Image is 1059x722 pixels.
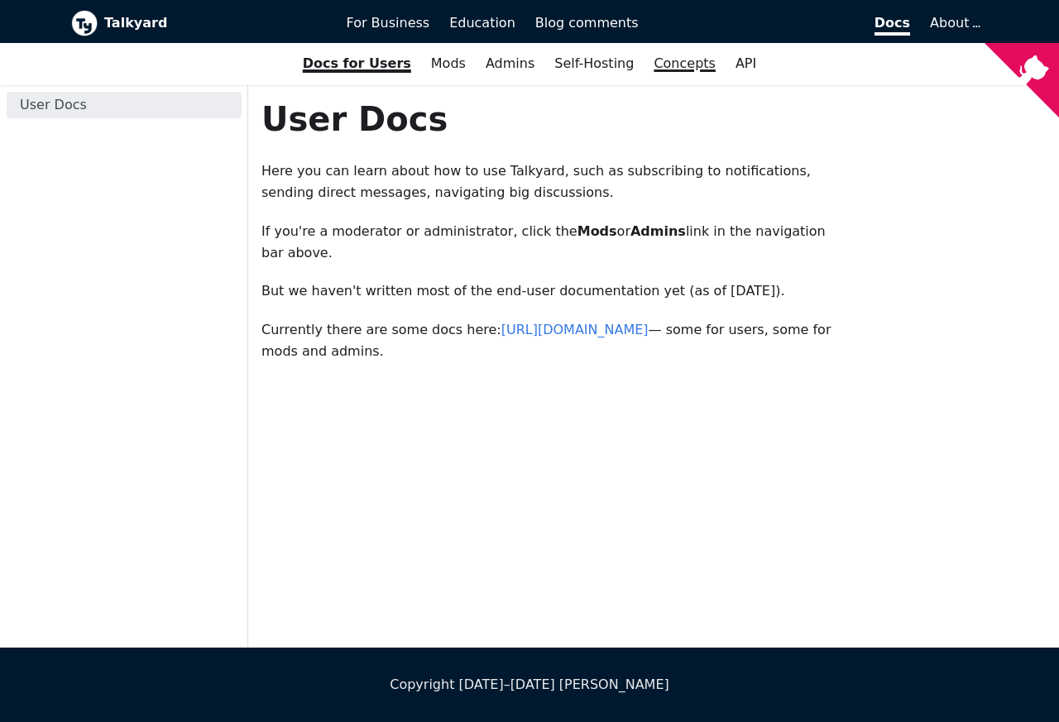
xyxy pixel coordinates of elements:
span: Docs [875,15,910,36]
a: Mods [421,50,476,78]
span: For Business [347,15,430,31]
strong: Admins [630,223,686,239]
p: Here you can learn about how to use Talkyard, such as subscribing to notifications, sending direc... [261,160,843,204]
a: About [930,15,978,31]
a: [URL][DOMAIN_NAME] [501,322,649,337]
a: Education [439,9,525,37]
a: Concepts [644,50,726,78]
a: Docs [649,9,921,37]
a: Talkyard logoTalkyard [71,10,323,36]
strong: Mods [577,223,617,239]
b: Talkyard [104,12,323,34]
div: Copyright [DATE]–[DATE] [PERSON_NAME] [71,674,988,696]
a: Docs for Users [293,50,421,78]
img: Talkyard logo [71,10,98,36]
h1: User Docs [261,98,843,140]
a: For Business [337,9,440,37]
a: Blog comments [525,9,649,37]
a: Admins [476,50,544,78]
span: Blog comments [535,15,639,31]
p: Currently there are some docs here: — some for users, some for mods and admins. [261,319,843,363]
a: API [726,50,766,78]
p: If you're a moderator or administrator, click the or link in the navigation bar above. [261,221,843,265]
a: Self-Hosting [544,50,644,78]
span: Education [449,15,515,31]
a: User Docs [7,92,242,118]
p: But we haven't written most of the end-user documentation yet (as of [DATE]). [261,280,843,302]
